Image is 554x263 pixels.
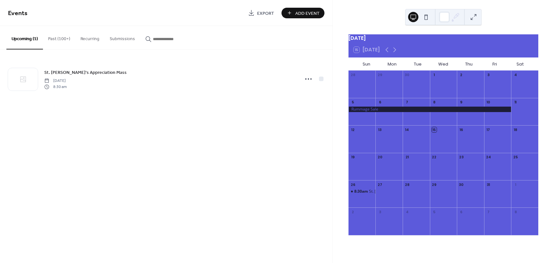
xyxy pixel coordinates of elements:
[432,127,437,132] div: 15
[44,84,67,90] span: 8:30 am
[405,209,409,214] div: 4
[348,189,376,194] div: St. Joseph's Appreciation Mass
[459,73,464,77] div: 2
[350,127,355,132] div: 12
[379,58,405,71] div: Mon
[377,73,382,77] div: 29
[350,100,355,105] div: 5
[6,26,43,49] button: Upcoming (1)
[513,73,518,77] div: 4
[405,127,409,132] div: 14
[513,127,518,132] div: 18
[459,155,464,160] div: 23
[459,127,464,132] div: 16
[257,10,274,17] span: Export
[513,209,518,214] div: 8
[405,100,409,105] div: 7
[405,182,409,187] div: 28
[513,155,518,160] div: 25
[405,73,409,77] div: 30
[431,58,456,71] div: Wed
[486,155,491,160] div: 24
[377,155,382,160] div: 20
[486,100,491,105] div: 10
[377,100,382,105] div: 6
[105,26,140,49] button: Submissions
[405,58,431,71] div: Tue
[432,182,437,187] div: 29
[369,189,442,194] div: St. [PERSON_NAME]'s Appreciation Mass
[432,209,437,214] div: 5
[482,58,508,71] div: Fri
[75,26,105,49] button: Recurring
[348,107,511,112] div: Rummage Sale
[354,189,369,194] span: 8:30am
[459,209,464,214] div: 6
[44,69,127,76] a: St. [PERSON_NAME]'s Appreciation Mass
[348,34,538,42] div: [DATE]
[508,58,533,71] div: Sat
[405,155,409,160] div: 21
[281,8,324,18] button: Add Event
[486,182,491,187] div: 31
[513,100,518,105] div: 11
[350,182,355,187] div: 26
[486,73,491,77] div: 3
[44,78,67,84] span: [DATE]
[486,127,491,132] div: 17
[432,100,437,105] div: 8
[432,155,437,160] div: 22
[350,155,355,160] div: 19
[459,182,464,187] div: 30
[350,209,355,214] div: 2
[377,127,382,132] div: 13
[354,58,379,71] div: Sun
[377,209,382,214] div: 3
[295,10,320,17] span: Add Event
[377,182,382,187] div: 27
[486,209,491,214] div: 7
[8,7,28,20] span: Events
[432,73,437,77] div: 1
[513,182,518,187] div: 1
[456,58,482,71] div: Thu
[243,8,279,18] a: Export
[43,26,75,49] button: Past (100+)
[459,100,464,105] div: 9
[350,73,355,77] div: 28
